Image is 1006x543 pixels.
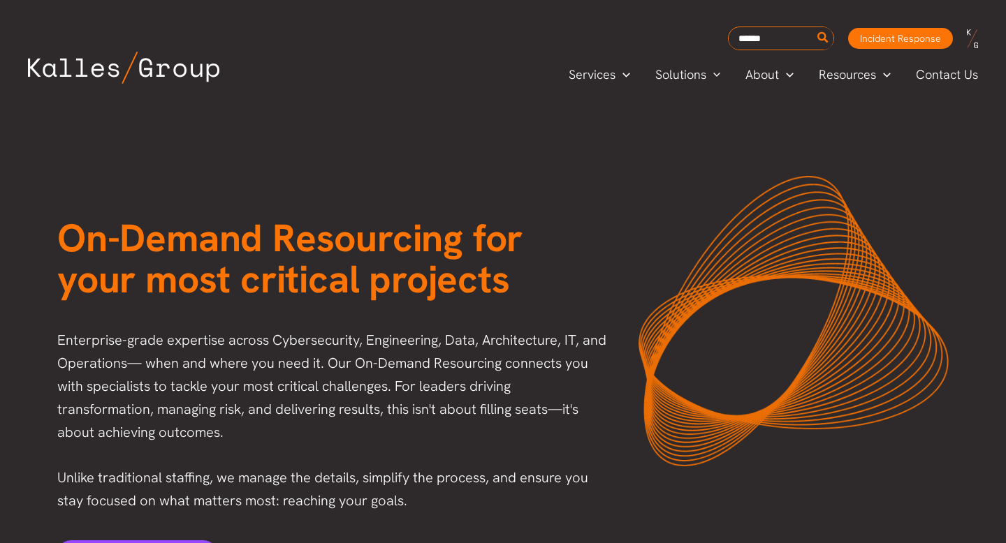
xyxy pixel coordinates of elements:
span: Services [569,64,615,85]
a: Contact Us [903,64,992,85]
span: Menu Toggle [779,64,794,85]
a: AboutMenu Toggle [733,64,806,85]
a: Incident Response [848,28,953,49]
img: KG-ODR-graphic [639,176,949,466]
span: Menu Toggle [706,64,721,85]
a: ServicesMenu Toggle [556,64,643,85]
img: Kalles Group [28,52,219,84]
p: Enterprise-grade expertise across Cybersecurity, Engineering, Data, Architecture, IT, and Operati... [57,329,611,444]
span: Contact Us [916,64,978,85]
a: ResourcesMenu Toggle [806,64,903,85]
button: Search [815,27,832,50]
span: Resources [819,64,876,85]
span: On-Demand Resourcing for your most critical projects [57,213,523,305]
a: SolutionsMenu Toggle [643,64,734,85]
nav: Primary Site Navigation [556,63,992,86]
span: Menu Toggle [876,64,891,85]
span: Menu Toggle [615,64,630,85]
p: Unlike traditional staffing, we manage the details, simplify the process, and ensure you stay foc... [57,466,611,512]
span: About [745,64,779,85]
span: Solutions [655,64,706,85]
